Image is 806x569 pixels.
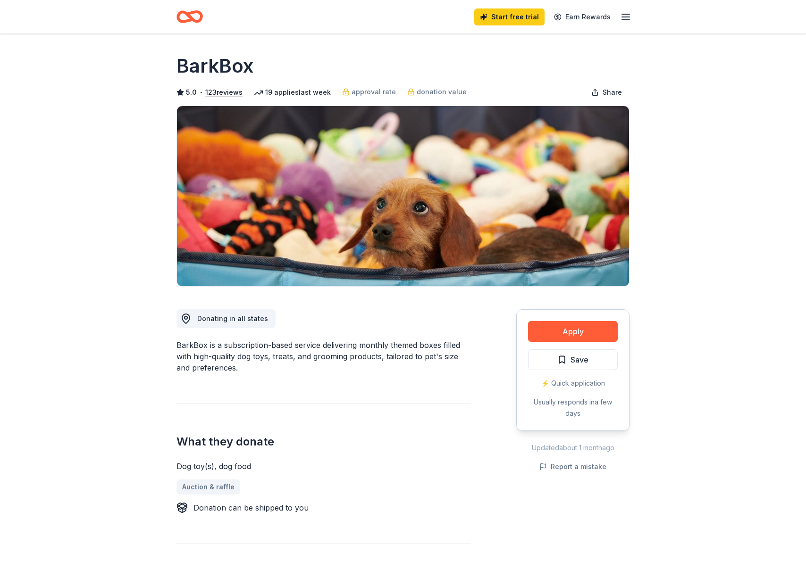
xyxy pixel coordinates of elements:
div: 19 applies last week [254,87,331,98]
h1: BarkBox [176,53,253,79]
div: ⚡️ Quick application [528,378,618,389]
a: Home [176,6,203,28]
span: donation value [417,86,467,98]
div: Dog toy(s), dog food [176,461,471,472]
button: 123reviews [205,87,243,98]
a: approval rate [342,86,396,98]
button: Report a mistake [539,461,606,472]
img: Image for BarkBox [177,106,629,286]
div: Donation can be shipped to you [193,502,309,513]
span: Share [603,87,622,98]
span: 5.0 [186,87,197,98]
span: Donating in all states [197,314,268,322]
button: Apply [528,321,618,342]
span: approval rate [352,86,396,98]
button: Share [584,83,630,102]
h2: What they donate [176,434,471,449]
div: Updated about 1 month ago [516,442,630,454]
span: • [200,89,203,96]
button: Save [528,349,618,370]
div: BarkBox is a subscription-based service delivering monthly themed boxes filled with high-quality ... [176,339,471,373]
div: Usually responds in a few days [528,396,618,419]
a: donation value [407,86,467,98]
a: Start free trial [474,8,545,25]
a: Earn Rewards [548,8,616,25]
span: Save [571,354,588,366]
